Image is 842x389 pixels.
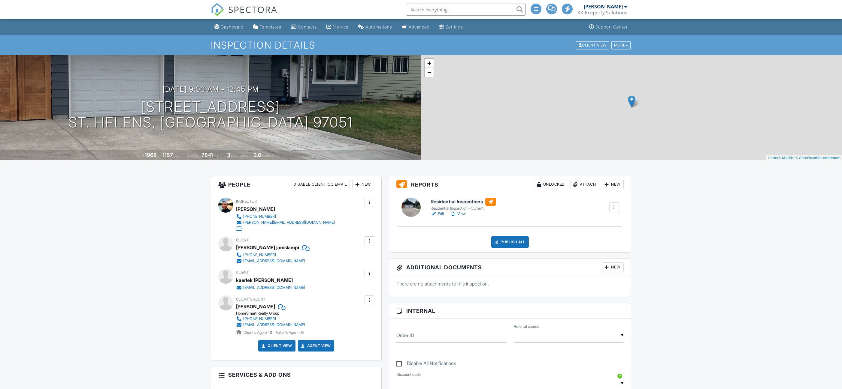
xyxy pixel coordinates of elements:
[236,238,249,242] span: Client
[396,280,624,287] p: There are no attachments to this inspection.
[243,214,276,219] div: [PHONE_NUMBER]
[602,262,624,272] div: New
[399,22,432,33] a: Advanced
[231,153,248,158] span: bedrooms
[324,22,351,33] a: Metrics
[611,41,631,49] div: More
[251,22,284,33] a: Templates
[211,3,224,16] img: The Best Home Inspection Software - Spectora
[236,311,310,316] div: HomeSmart Realty Group
[137,153,144,158] span: Built
[365,24,392,29] div: Automations
[450,211,466,217] a: View
[212,22,246,33] a: Dashboard
[211,8,277,21] a: SPECTORA
[575,43,611,47] a: Client View
[270,330,272,335] strong: 3
[243,220,335,225] div: [PERSON_NAME][EMAIL_ADDRESS][DOMAIN_NAME]
[576,41,609,49] div: Client View
[437,22,465,33] a: Settings
[301,330,304,335] strong: 0
[406,4,526,16] input: Search everything...
[446,24,463,29] div: Settings
[211,40,631,50] h1: Inspection Details
[162,152,173,158] div: 1157
[236,214,335,220] a: [PHONE_NUMBER]
[534,180,568,189] div: Unlocked
[236,199,257,204] span: Inspector
[571,180,599,189] div: Attach
[766,155,842,160] div: |
[174,153,182,158] span: sq. ft.
[262,153,279,158] span: bathrooms
[396,332,414,339] label: Order ID
[221,24,244,29] div: Dashboard
[243,316,276,321] div: [PHONE_NUMBER]
[243,253,276,257] div: [PHONE_NUMBER]
[260,343,292,349] a: Client View
[236,297,265,301] span: Client's Agent
[389,176,631,193] h3: Reports
[431,198,496,206] h6: Residential Inspections
[584,4,623,10] div: [PERSON_NAME]
[389,303,631,319] h3: Internal
[228,3,277,16] span: SPECTORA
[243,322,305,327] div: [EMAIL_ADDRESS][DOMAIN_NAME]
[491,236,529,248] div: Publish All
[396,361,456,368] label: Disable All Notifications
[298,24,317,29] div: Contacts
[431,198,496,211] a: Residential Inspections Residential Inspection - Current
[587,22,630,33] a: Support Center
[253,152,261,158] div: 3.0
[275,330,304,335] span: Seller's Agent -
[68,99,353,131] h1: [STREET_ADDRESS] St. Helens, [GEOGRAPHIC_DATA] 97051
[431,211,444,217] a: Edit
[236,258,305,264] a: [EMAIL_ADDRESS][DOMAIN_NAME]
[300,343,331,349] a: Agent View
[211,367,381,383] h3: Services & Add ons
[352,180,374,189] div: New
[236,205,275,214] div: [PERSON_NAME]
[577,10,627,16] div: KK Property Solutions
[236,220,335,226] a: [PERSON_NAME][EMAIL_ADDRESS][DOMAIN_NAME]
[333,24,348,29] div: Metrics
[214,153,221,158] span: sq.ft.
[779,156,795,160] a: © MapTiler
[389,259,631,276] h3: Additional Documents
[768,156,778,160] a: Leaflet
[796,156,840,160] a: © OpenStreetMap contributors
[356,22,395,33] a: Automations (Advanced)
[431,206,496,211] div: Residential Inspection - Current
[243,259,305,263] div: [EMAIL_ADDRESS][DOMAIN_NAME]
[145,152,157,158] div: 1968
[425,68,434,77] a: Zoom out
[236,316,305,322] a: [PHONE_NUMBER]
[211,176,381,193] h3: People
[396,372,421,377] label: Discount code
[425,59,434,68] a: Zoom in
[236,252,305,258] a: [PHONE_NUMBER]
[291,180,350,189] div: Disable Client CC Email
[236,243,299,252] div: [PERSON_NAME] janislampi
[289,22,319,33] a: Contacts
[259,24,281,29] div: Templates
[236,276,293,285] div: kaerlek [PERSON_NAME]
[595,24,628,29] div: Support Center
[236,285,305,291] a: [EMAIL_ADDRESS][DOMAIN_NAME]
[236,322,305,328] a: [EMAIL_ADDRESS][DOMAIN_NAME]
[409,24,430,29] div: Advanced
[162,85,259,93] h3: [DATE] 9:00 am - 12:45 pm
[201,152,213,158] div: 7841
[244,330,273,335] span: Client's Agent -
[243,285,305,290] div: [EMAIL_ADDRESS][DOMAIN_NAME]
[188,153,201,158] span: Lot Size
[227,152,230,158] div: 3
[236,270,249,275] span: Client
[236,302,275,311] a: [PERSON_NAME]
[514,324,539,329] label: Referral source
[602,180,624,189] div: New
